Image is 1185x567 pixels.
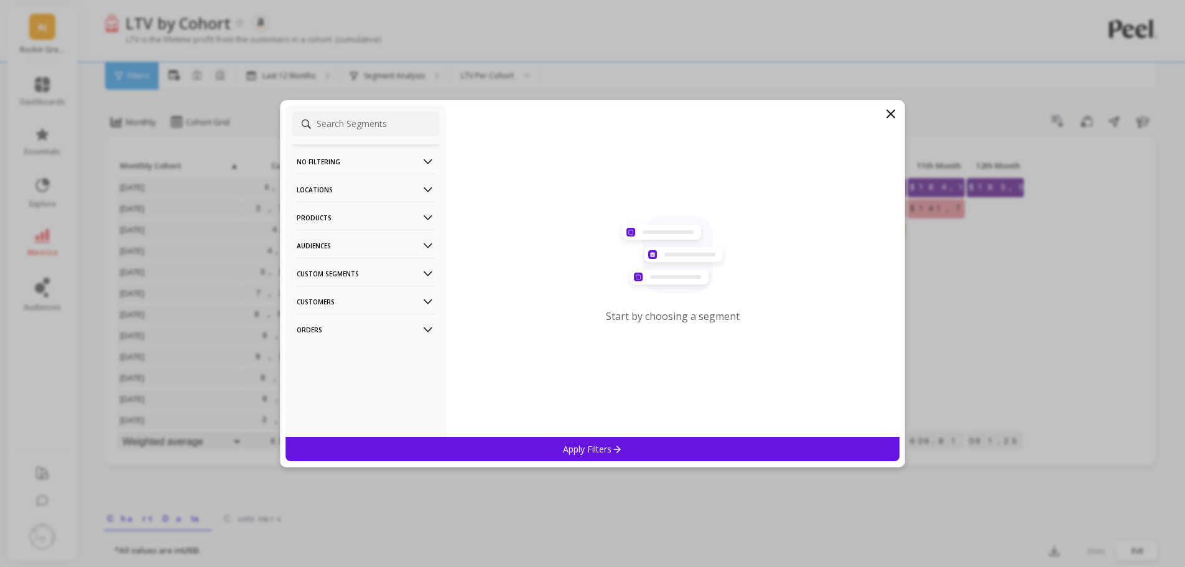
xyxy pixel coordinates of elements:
[297,230,435,261] p: Audiences
[297,258,435,289] p: Custom Segments
[606,309,740,323] p: Start by choosing a segment
[292,111,440,136] input: Search Segments
[563,443,622,455] p: Apply Filters
[297,174,435,205] p: Locations
[297,146,435,177] p: No filtering
[297,202,435,233] p: Products
[297,314,435,345] p: Orders
[297,286,435,317] p: Customers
